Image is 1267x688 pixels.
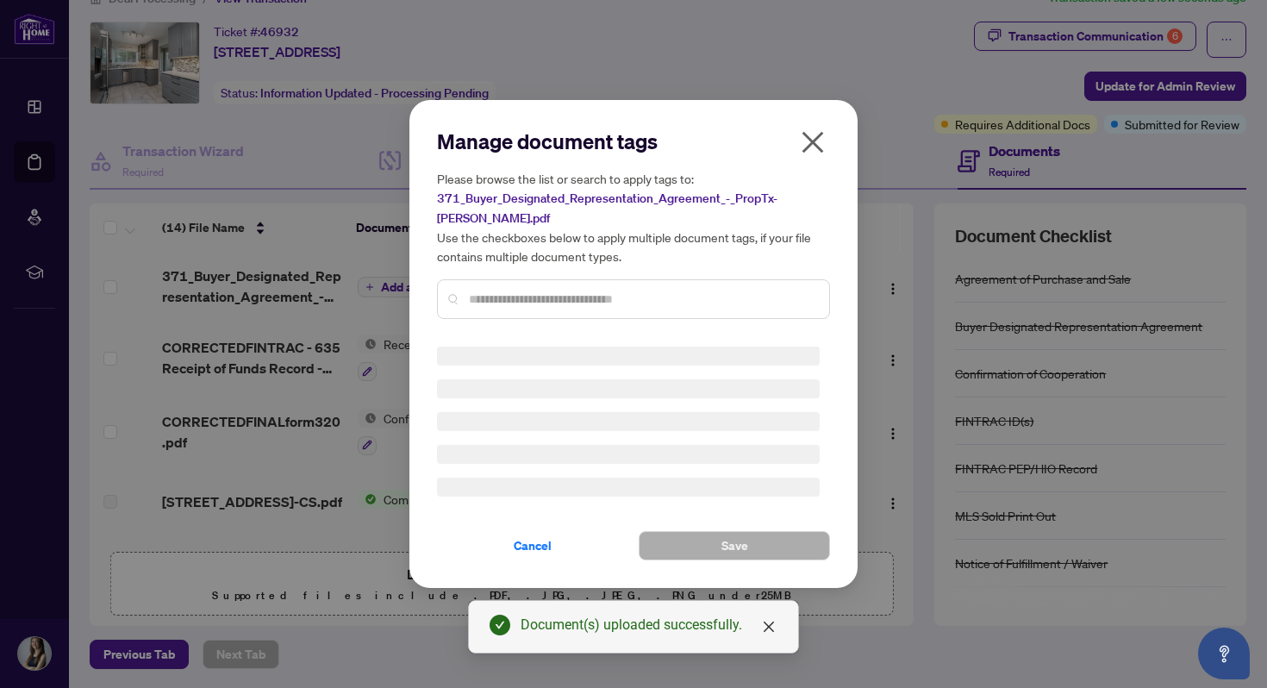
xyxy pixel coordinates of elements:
h2: Manage document tags [437,128,830,155]
span: 371_Buyer_Designated_Representation_Agreement_-_PropTx-[PERSON_NAME].pdf [437,191,777,226]
h5: Please browse the list or search to apply tags to: Use the checkboxes below to apply multiple doc... [437,169,830,266]
button: Save [639,531,830,560]
span: check-circle [490,615,510,635]
button: Cancel [437,531,628,560]
span: close [799,128,827,156]
button: Open asap [1198,628,1250,679]
span: close [762,620,776,634]
span: Cancel [514,532,552,560]
a: Close [759,617,778,636]
div: Document(s) uploaded successfully. [521,615,777,635]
